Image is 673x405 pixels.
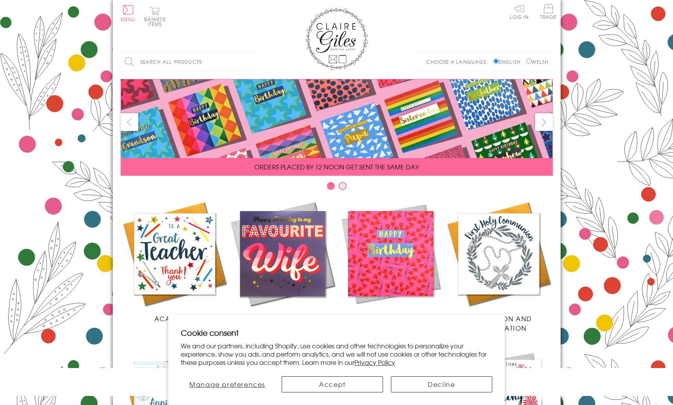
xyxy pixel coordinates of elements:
[337,200,445,323] a: Birthdays
[445,200,553,333] a: Communion and Confirmation
[391,376,492,392] button: Decline
[327,182,335,190] button: Carousel Page 1 (Current Slide)
[121,16,136,23] span: Menu
[121,53,258,71] input: Search all products
[526,58,549,65] label: Welsh
[354,357,395,367] a: Privacy Policy
[121,200,229,323] a: Academic
[526,59,532,64] input: Welsh
[493,59,499,64] input: English
[189,379,265,389] span: Manage preferences
[250,53,258,71] input: Search
[282,376,383,392] button: Accept
[144,6,166,26] button: Basket0 items
[540,4,557,19] span: Trade
[465,314,532,333] span: Communion and Confirmation
[372,314,409,323] span: Birthdays
[121,113,138,131] button: prev
[426,58,492,65] p: Choose a language:
[535,113,553,131] button: next
[154,314,195,323] span: Academic
[305,8,368,70] img: Claire Giles Greetings Cards
[257,314,308,323] span: New Releases
[540,4,557,21] a: Trade
[121,5,136,22] button: Menu
[510,4,529,19] a: Log In
[121,182,553,194] div: Carousel Pagination
[181,342,492,366] p: We and our partners, including Shopify, use cookies and other technologies to personalize your ex...
[339,182,347,190] button: Carousel Page 2
[493,58,524,65] label: English
[229,200,337,323] a: New Releases
[254,162,419,171] span: ORDERS PLACED BY 12 NOON GET SENT THE SAME DAY
[181,376,274,392] button: Manage preferences
[181,327,492,338] h2: Cookie consent
[148,16,166,28] span: 0 items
